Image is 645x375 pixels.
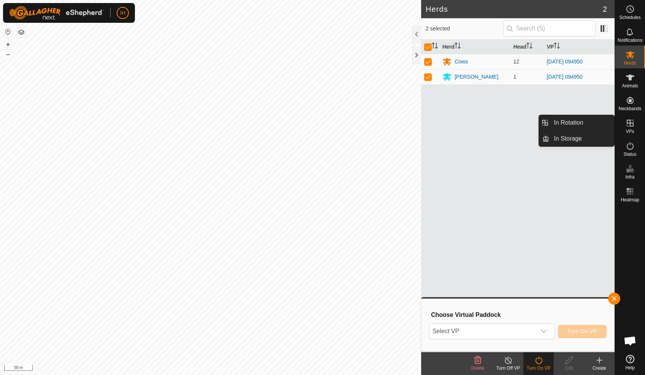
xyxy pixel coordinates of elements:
p-sorticon: Activate to sort [455,44,461,50]
span: Schedules [619,15,640,20]
span: Infra [625,175,634,179]
p-sorticon: Activate to sort [526,44,532,50]
button: + [3,40,13,49]
a: In Storage [549,131,614,146]
a: Help [615,352,645,373]
button: Reset Map [3,27,13,36]
span: In Storage [554,134,582,143]
button: Map Layers [17,28,26,37]
img: Gallagher Logo [9,6,104,20]
span: IH [120,9,125,17]
th: Head [510,40,544,54]
p-sorticon: Activate to sort [432,44,438,50]
span: Herds [624,61,636,65]
span: Turn On VP [567,328,597,334]
a: [DATE] 094950 [547,74,583,80]
li: In Rotation [539,115,614,130]
span: Select VP [429,324,536,339]
span: Help [625,366,635,370]
th: Herd [439,40,510,54]
div: Create [584,365,615,372]
a: In Rotation [549,115,614,130]
button: – [3,50,13,59]
span: 2 [603,3,607,15]
span: 12 [513,59,519,65]
div: [PERSON_NAME] [455,73,498,81]
div: dropdown trigger [536,324,551,339]
div: Turn On VP [523,365,554,372]
span: Delete [471,366,485,371]
div: Edit [554,365,584,372]
span: Neckbands [618,106,641,111]
a: Contact Us [218,365,241,372]
h3: Choose Virtual Paddock [431,311,607,318]
h2: Herds [426,5,603,14]
div: Cows [455,58,468,66]
div: Open chat [619,329,642,352]
span: Heatmap [621,198,639,202]
th: VP [544,40,615,54]
a: [DATE] 094950 [547,59,583,65]
span: Notifications [618,38,642,43]
span: Animals [622,84,638,88]
a: Privacy Policy [181,365,209,372]
span: Status [623,152,636,157]
input: Search (S) [504,21,596,36]
span: VPs [626,129,634,134]
span: 1 [513,74,516,80]
button: Turn On VP [558,325,607,338]
span: 2 selected [426,25,504,33]
div: Turn Off VP [493,365,523,372]
li: In Storage [539,131,614,146]
span: In Rotation [554,118,583,127]
p-sorticon: Activate to sort [554,44,560,50]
